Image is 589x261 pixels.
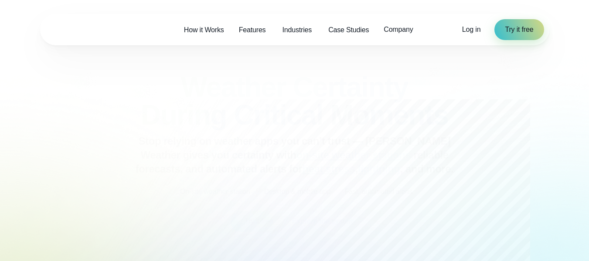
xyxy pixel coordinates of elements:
[321,21,376,39] a: Case Studies
[239,25,266,35] span: Features
[282,25,312,35] span: Industries
[384,24,413,35] span: Company
[462,24,481,35] a: Log in
[494,19,544,40] a: Try it free
[177,21,232,39] a: How it Works
[505,24,533,35] span: Try it free
[462,26,481,33] span: Log in
[328,25,369,35] span: Case Studies
[184,25,224,35] span: How it Works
